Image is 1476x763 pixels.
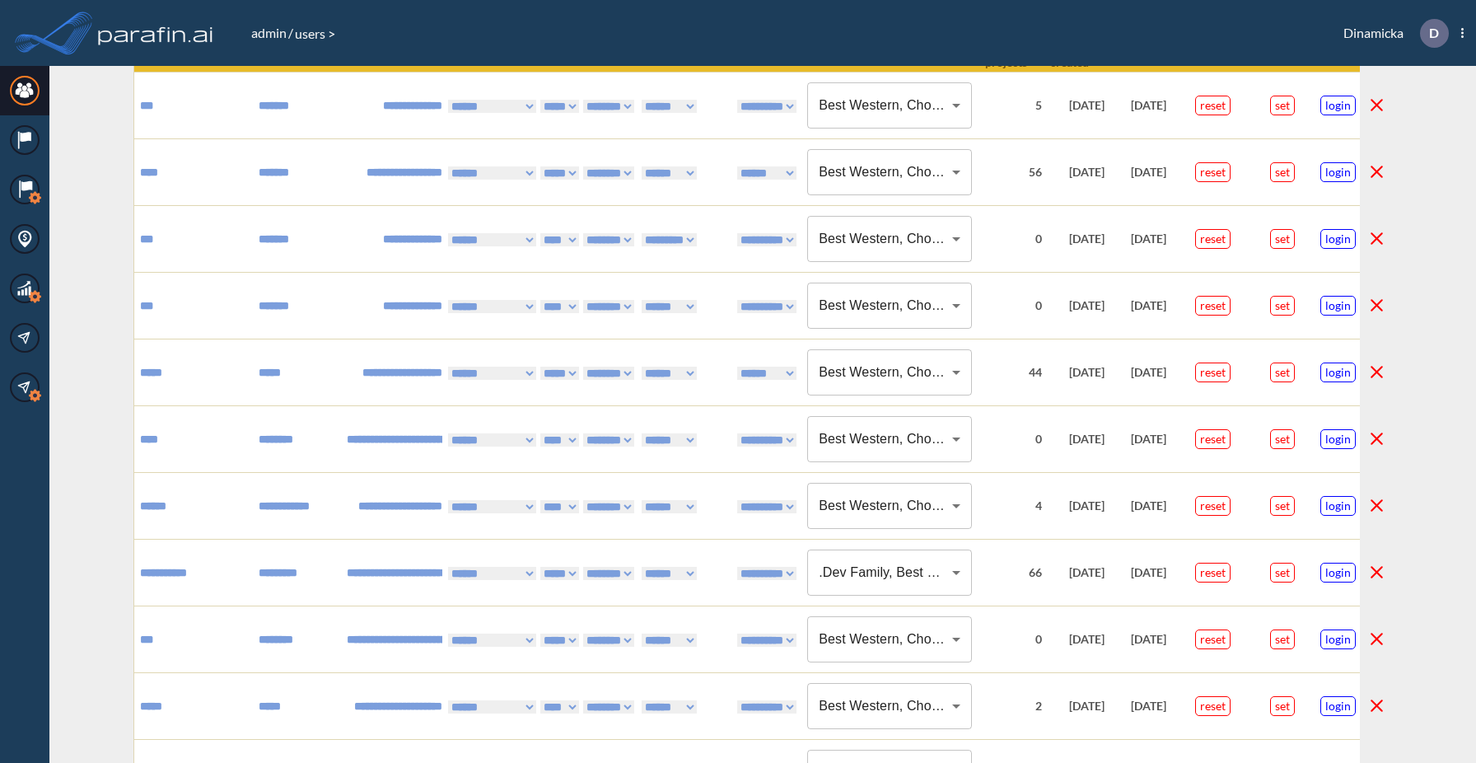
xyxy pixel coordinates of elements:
td: [DATE] [1046,606,1109,672]
button: delete line [1366,362,1387,382]
td: [DATE] [1046,472,1109,539]
button: reset [1195,229,1231,249]
button: delete line [1366,95,1387,115]
button: reset [1195,563,1231,583]
td: [DATE] [1109,539,1170,606]
button: login [1320,429,1356,449]
li: / [250,23,293,43]
button: reset [1195,630,1231,649]
td: 0 [983,405,1045,472]
td: [DATE] [1109,405,1170,472]
button: set [1270,296,1295,316]
td: [DATE] [1046,72,1109,138]
button: reset [1195,363,1231,382]
span: users > [293,26,337,41]
div: Best Western, Choice, G6 Hospitality, Hilton, Hyatt, IHG, Marriott, [GEOGRAPHIC_DATA] [807,683,972,729]
button: login [1320,96,1356,115]
td: [DATE] [1109,72,1170,138]
button: delete line [1366,695,1387,716]
div: Best Western, Choice, G6 Hospitality, Hilton, Hyatt, IHG, Marriott, [GEOGRAPHIC_DATA], [GEOGRAPHI... [807,149,972,195]
button: reset [1195,296,1231,316]
button: set [1270,630,1295,649]
button: delete line [1366,428,1387,449]
button: login [1320,496,1356,516]
td: [DATE] [1046,272,1109,339]
div: Best Western, Choice, G6 Hospitality, Hilton, Hyatt, IHG, Marriott, [GEOGRAPHIC_DATA] [807,616,972,662]
button: reset [1195,162,1231,182]
td: 2 [983,672,1045,739]
td: [DATE] [1109,472,1170,539]
button: set [1270,496,1295,516]
td: [DATE] [1109,339,1170,405]
td: [DATE] [1109,672,1170,739]
div: Best Western, Choice, G6 Hospitality, Hilton, Hyatt, IHG, Marriott, [GEOGRAPHIC_DATA] [807,216,972,262]
button: delete line [1366,562,1387,583]
button: delete line [1366,228,1387,249]
button: reset [1195,96,1231,115]
button: login [1320,630,1356,649]
button: delete line [1366,629,1387,649]
td: 5 [983,72,1045,138]
button: set [1270,162,1295,182]
img: logo [95,16,217,49]
td: [DATE] [1046,138,1109,205]
button: login [1320,296,1356,316]
td: [DATE] [1109,272,1170,339]
div: Best Western, Choice, G6 Hospitality, Hilton, Hyatt, IHG, Marriott, [GEOGRAPHIC_DATA] [807,483,972,529]
td: [DATE] [1109,606,1170,672]
td: 0 [983,606,1045,672]
button: set [1270,363,1295,382]
button: delete line [1366,161,1387,182]
button: login [1320,162,1356,182]
td: [DATE] [1046,539,1109,606]
button: reset [1195,696,1231,716]
td: 56 [983,138,1045,205]
button: reset [1195,496,1231,516]
td: [DATE] [1046,405,1109,472]
td: [DATE] [1109,138,1170,205]
div: Best Western, Choice, G6 Hospitality, Hilton, Hyatt, IHG, Marriott, [GEOGRAPHIC_DATA] [807,283,972,329]
td: [DATE] [1109,205,1170,272]
button: set [1270,429,1295,449]
button: set [1270,696,1295,716]
div: Dinamicka [1319,19,1464,48]
a: admin [250,25,288,40]
td: 4 [983,472,1045,539]
button: login [1320,563,1356,583]
td: 44 [983,339,1045,405]
button: login [1320,696,1356,716]
div: Best Western, Choice, G6 Hospitality, Hilton, Hyatt, IHG, Marriott, [GEOGRAPHIC_DATA] [807,416,972,462]
button: set [1270,229,1295,249]
td: 66 [983,539,1045,606]
td: 0 [983,205,1045,272]
p: D [1429,26,1439,40]
td: [DATE] [1046,672,1109,739]
td: 0 [983,272,1045,339]
td: [DATE] [1046,339,1109,405]
button: reset [1195,429,1231,449]
button: delete line [1366,495,1387,516]
button: login [1320,229,1356,249]
div: .Dev Family, Best Western, Choice, Hilton, [PERSON_NAME], IHG, Marriott, [GEOGRAPHIC_DATA], Exten... [807,550,972,596]
button: login [1320,363,1356,382]
button: set [1270,96,1295,115]
button: set [1270,563,1295,583]
div: Best Western, Choice, G6 Hospitality, [GEOGRAPHIC_DATA], Hyatt, Marriott, [GEOGRAPHIC_DATA], [GEO... [807,82,972,129]
button: delete line [1366,295,1387,316]
td: [DATE] [1046,205,1109,272]
div: Best Western, Choice, G6 Hospitality, Hilton, Hyatt, IHG, Marriott, [GEOGRAPHIC_DATA], [GEOGRAPHI... [807,349,972,396]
